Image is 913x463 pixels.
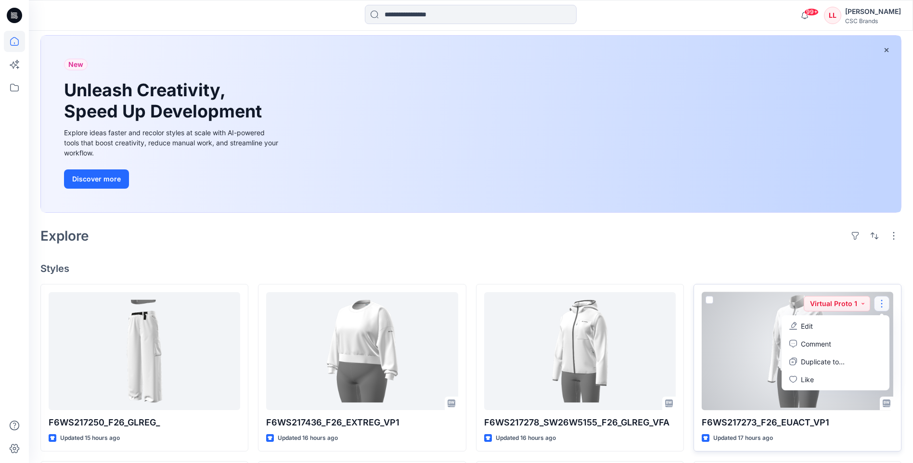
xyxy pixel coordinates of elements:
[64,80,266,121] h1: Unleash Creativity, Speed Up Development
[278,433,338,443] p: Updated 16 hours ago
[804,8,819,16] span: 99+
[824,7,841,24] div: LL
[49,416,240,429] p: F6WS217250_F26_GLREG_
[702,416,893,429] p: F6WS217273_F26_EUACT_VP1
[702,292,893,410] a: F6WS217273_F26_EUACT_VP1
[801,321,813,331] p: Edit
[784,317,887,335] a: Edit
[801,374,814,385] p: Like
[845,17,901,25] div: CSC Brands
[64,169,129,189] button: Discover more
[40,228,89,244] h2: Explore
[713,433,773,443] p: Updated 17 hours ago
[484,292,676,410] a: F6WS217278_SW26W5155_F26_GLREG_VFA
[40,263,901,274] h4: Styles
[64,128,281,158] div: Explore ideas faster and recolor styles at scale with AI-powered tools that boost creativity, red...
[68,59,83,70] span: New
[60,433,120,443] p: Updated 15 hours ago
[49,292,240,410] a: F6WS217250_F26_GLREG_
[484,416,676,429] p: F6WS217278_SW26W5155_F26_GLREG_VFA
[801,357,845,367] p: Duplicate to...
[266,292,458,410] a: F6WS217436_F26_EXTREG_VP1
[845,6,901,17] div: [PERSON_NAME]
[64,169,281,189] a: Discover more
[801,339,831,349] p: Comment
[496,433,556,443] p: Updated 16 hours ago
[266,416,458,429] p: F6WS217436_F26_EXTREG_VP1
